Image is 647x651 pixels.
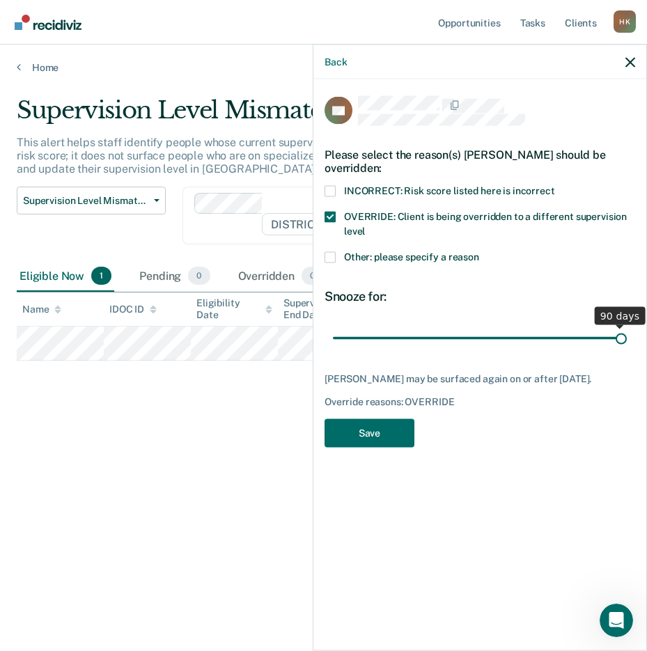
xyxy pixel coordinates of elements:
button: Save [325,418,414,447]
span: INCORRECT: Risk score listed here is incorrect [344,185,555,196]
span: DISTRICT OFFICE 6, [GEOGRAPHIC_DATA] [262,213,512,235]
div: Supervision End Date [283,297,359,321]
span: Other: please specify a reason [344,251,479,262]
div: Overridden [235,261,327,292]
span: 0 [302,267,323,285]
span: OVERRIDE: Client is being overridden to a different supervision level [344,210,627,236]
button: Profile dropdown button [614,10,636,33]
div: Override reasons: OVERRIDE [325,396,635,408]
div: Eligibility Date [196,297,272,321]
span: 1 [91,267,111,285]
div: Snooze for: [325,288,635,304]
span: Supervision Level Mismatch [23,195,148,207]
div: [PERSON_NAME] may be surfaced again on or after [DATE]. [325,372,635,384]
div: H K [614,10,636,33]
div: Eligible Now [17,261,114,292]
img: Recidiviz [15,15,81,30]
div: IDOC ID [109,304,157,315]
div: 90 days [595,306,646,324]
div: Name [22,304,61,315]
div: Pending [137,261,212,292]
div: Supervision Level Mismatch [17,96,599,136]
button: Back [325,56,347,68]
a: Home [17,61,630,74]
p: This alert helps staff identify people whose current supervision level does not match their lates... [17,136,587,175]
span: 0 [188,267,210,285]
iframe: Intercom live chat [600,604,633,637]
div: Please select the reason(s) [PERSON_NAME] should be overridden: [325,136,635,185]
